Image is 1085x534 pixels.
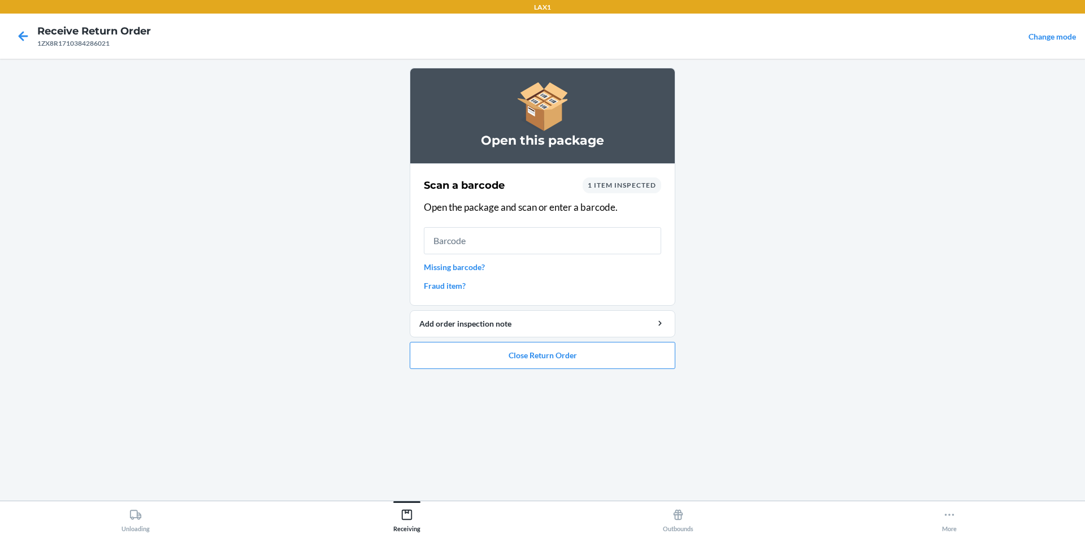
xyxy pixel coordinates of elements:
button: Receiving [271,501,542,532]
h2: Scan a barcode [424,178,505,193]
div: Add order inspection note [419,318,666,329]
p: Open the package and scan or enter a barcode. [424,200,661,215]
div: Receiving [393,504,420,532]
div: Outbounds [663,504,693,532]
p: LAX1 [534,2,551,12]
button: More [814,501,1085,532]
button: Outbounds [542,501,814,532]
a: Fraud item? [424,280,661,292]
a: Missing barcode? [424,261,661,273]
span: 1 item inspected [588,181,656,189]
button: Close Return Order [410,342,675,369]
h3: Open this package [424,132,661,150]
button: Add order inspection note [410,310,675,337]
a: Change mode [1028,32,1076,41]
div: 1ZX8R1710384286021 [37,38,151,49]
h4: Receive Return Order [37,24,151,38]
div: Unloading [121,504,150,532]
div: More [942,504,957,532]
input: Barcode [424,227,661,254]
